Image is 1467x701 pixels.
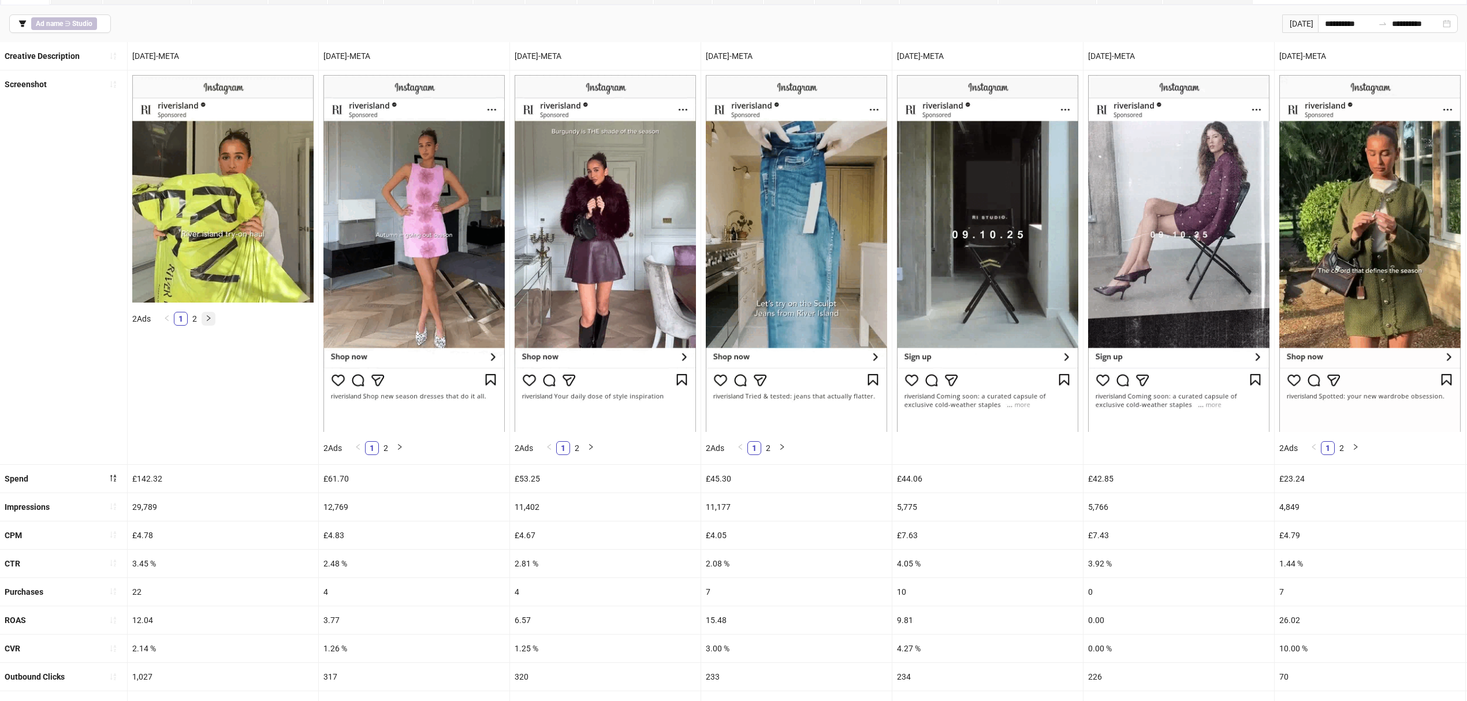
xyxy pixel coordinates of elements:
[892,550,1083,577] div: 4.05 %
[1084,521,1274,549] div: £7.43
[128,663,318,691] div: 1,027
[1378,19,1387,28] span: swap-right
[1307,441,1321,455] button: left
[701,663,892,691] div: 233
[892,521,1083,549] div: £7.63
[701,606,892,634] div: 15.48
[351,441,365,455] button: left
[775,441,789,455] li: Next Page
[31,17,97,30] span: ∋
[128,521,318,549] div: £4.78
[1084,635,1274,662] div: 0.00 %
[556,441,570,455] li: 1
[128,578,318,606] div: 22
[109,559,117,567] span: sort-ascending
[1084,663,1274,691] div: 226
[1279,75,1461,431] img: Screenshot 120232891600340599
[733,441,747,455] button: left
[737,443,744,450] span: left
[188,312,201,325] a: 2
[892,42,1083,70] div: [DATE]-META
[393,441,407,455] button: right
[570,441,584,455] li: 2
[510,521,701,549] div: £4.67
[1084,465,1274,493] div: £42.85
[510,663,701,691] div: 320
[5,616,26,625] b: ROAS
[109,673,117,681] span: sort-ascending
[36,20,63,28] b: Ad name
[701,521,892,549] div: £4.05
[584,441,598,455] li: Next Page
[546,443,553,450] span: left
[892,493,1083,521] div: 5,775
[701,465,892,493] div: £45.30
[779,443,785,450] span: right
[160,312,174,326] button: left
[323,443,342,453] span: 2 Ads
[72,20,92,28] b: Studio
[701,635,892,662] div: 3.00 %
[365,441,379,455] li: 1
[701,550,892,577] div: 2.08 %
[510,578,701,606] div: 4
[5,672,65,681] b: Outbound Clicks
[5,51,80,61] b: Creative Description
[748,442,761,454] a: 1
[1279,443,1298,453] span: 2 Ads
[542,441,556,455] li: Previous Page
[1275,493,1465,521] div: 4,849
[319,606,509,634] div: 3.77
[109,474,117,482] span: sort-descending
[1275,465,1465,493] div: £23.24
[1321,442,1334,454] a: 1
[1335,442,1348,454] a: 2
[1275,635,1465,662] div: 10.00 %
[132,75,314,302] img: Screenshot 120232891560620599
[1378,19,1387,28] span: to
[1275,521,1465,549] div: £4.79
[379,442,392,454] a: 2
[174,312,188,326] li: 1
[747,441,761,455] li: 1
[351,441,365,455] li: Previous Page
[5,644,20,653] b: CVR
[1310,443,1317,450] span: left
[1088,75,1269,431] img: Screenshot 120232801770760599
[510,493,701,521] div: 11,402
[128,635,318,662] div: 2.14 %
[584,441,598,455] button: right
[5,587,43,596] b: Purchases
[160,312,174,326] li: Previous Page
[1349,441,1362,455] button: right
[701,578,892,606] div: 7
[1084,550,1274,577] div: 3.92 %
[323,75,505,431] img: Screenshot 120232893232270599
[1275,550,1465,577] div: 1.44 %
[510,42,701,70] div: [DATE]-META
[515,75,696,431] img: Screenshot 120232891564590599
[761,441,775,455] li: 2
[355,443,362,450] span: left
[109,616,117,624] span: sort-ascending
[510,635,701,662] div: 1.25 %
[202,312,215,326] button: right
[557,442,569,454] a: 1
[132,314,151,323] span: 2 Ads
[1307,441,1321,455] li: Previous Page
[128,465,318,493] div: £142.32
[897,75,1078,431] img: Screenshot 120232801410930599
[1275,606,1465,634] div: 26.02
[205,315,212,322] span: right
[128,606,318,634] div: 12.04
[510,465,701,493] div: £53.25
[319,493,509,521] div: 12,769
[1084,606,1274,634] div: 0.00
[1084,578,1274,606] div: 0
[9,14,111,33] button: Ad name ∋ Studio
[892,635,1083,662] div: 4.27 %
[109,531,117,539] span: sort-ascending
[5,559,20,568] b: CTR
[366,442,378,454] a: 1
[1335,441,1349,455] li: 2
